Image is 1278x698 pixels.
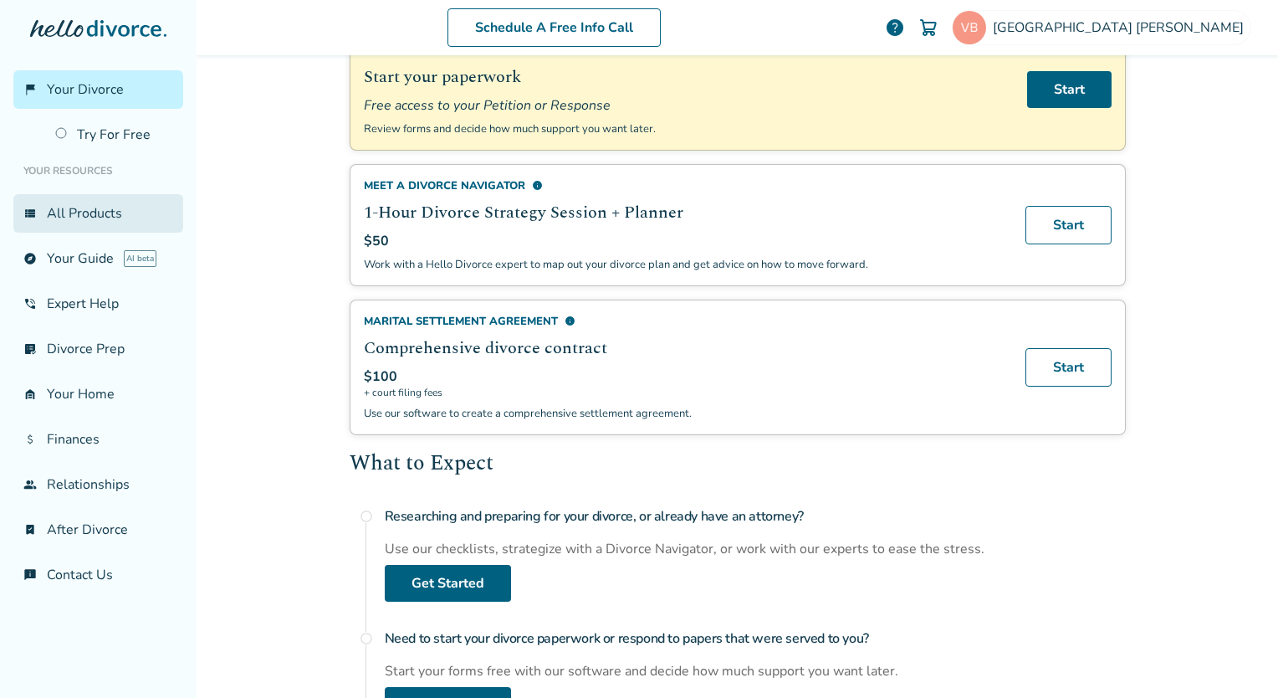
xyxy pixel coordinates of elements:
[13,239,183,278] a: exploreYour GuideAI beta
[364,232,389,250] span: $50
[532,180,543,191] span: info
[13,194,183,233] a: view_listAll Products
[1027,71,1112,108] a: Start
[23,523,37,536] span: bookmark_check
[23,297,37,311] span: phone_in_talk
[918,18,938,38] img: Cart
[1025,348,1112,387] a: Start
[1025,206,1112,244] a: Start
[23,478,37,491] span: group
[360,510,373,523] span: radio_button_unchecked
[364,200,1005,225] h2: 1-Hour Divorce Strategy Session + Planner
[364,96,1007,115] span: Free access to your Petition or Response
[364,314,1005,329] div: Marital Settlement Agreement
[447,8,661,47] a: Schedule A Free Info Call
[124,250,156,267] span: AI beta
[364,336,1005,361] h2: Comprehensive divorce contract
[13,556,183,594] a: chat_infoContact Us
[23,207,37,220] span: view_list
[364,386,1005,399] span: + court filing fees
[364,178,1005,193] div: Meet a divorce navigator
[23,83,37,96] span: flag_2
[360,632,373,645] span: radio_button_unchecked
[565,316,575,326] span: info
[953,11,986,44] img: vtrawick@yahoo.com
[23,252,37,265] span: explore
[350,449,1126,480] h2: What to Expect
[385,662,1126,680] div: Start your forms free with our software and decide how much support you want later.
[364,406,1005,421] p: Use our software to create a comprehensive settlement agreement.
[13,330,183,368] a: list_alt_checkDivorce Prep
[385,500,1126,533] h4: Researching and preparing for your divorce, or already have an attorney?
[13,154,183,187] li: Your Resources
[13,465,183,504] a: groupRelationships
[364,367,397,386] span: $100
[993,18,1250,37] span: [GEOGRAPHIC_DATA] [PERSON_NAME]
[385,540,1126,558] div: Use our checklists, strategize with a Divorce Navigator, or work with our experts to ease the str...
[13,511,183,549] a: bookmark_checkAfter Divorce
[885,18,905,38] a: help
[364,64,1007,90] h2: Start your paperwork
[364,121,1007,136] p: Review forms and decide how much support you want later.
[364,257,1005,272] p: Work with a Hello Divorce expert to map out your divorce plan and get advice on how to move forward.
[1194,618,1278,698] iframe: Chat Widget
[23,568,37,582] span: chat_info
[45,115,183,154] a: Try For Free
[13,420,183,459] a: attach_moneyFinances
[13,285,183,323] a: phone_in_talkExpert Help
[23,433,37,446] span: attach_money
[385,622,1126,655] h4: Need to start your divorce paperwork or respond to papers that were served to you?
[23,387,37,401] span: garage_home
[385,565,511,602] a: Get Started
[23,342,37,356] span: list_alt_check
[47,80,124,99] span: Your Divorce
[13,375,183,413] a: garage_homeYour Home
[13,70,183,109] a: flag_2Your Divorce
